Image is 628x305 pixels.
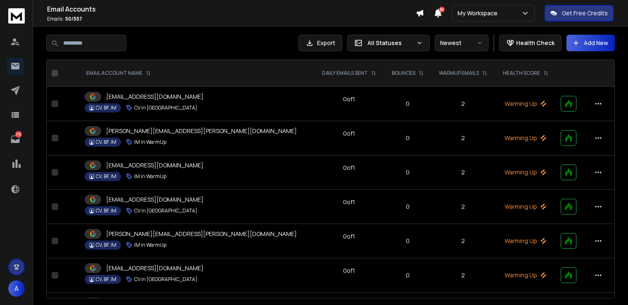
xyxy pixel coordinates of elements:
[7,131,24,148] a: 174
[106,127,297,135] p: [PERSON_NAME][EMAIL_ADDRESS][PERSON_NAME][DOMAIN_NAME]
[500,203,551,211] p: Warming Up
[431,155,495,190] td: 2
[431,87,495,121] td: 2
[8,280,25,297] button: A
[8,8,25,24] img: logo
[343,267,355,275] div: 0 of 1
[96,139,116,145] p: CV, BF, IM
[562,9,608,17] p: Get Free Credits
[96,276,116,283] p: CV, BF, IM
[545,5,614,21] button: Get Free Credits
[15,131,22,138] p: 174
[389,134,426,142] p: 0
[65,15,82,22] span: 50 / 557
[500,271,551,279] p: Warming Up
[431,258,495,293] td: 2
[389,203,426,211] p: 0
[500,237,551,245] p: Warming Up
[343,129,355,138] div: 0 of 1
[322,70,368,76] p: DAILY EMAILS SENT
[439,7,445,12] span: 50
[389,271,426,279] p: 0
[431,224,495,258] td: 2
[389,168,426,176] p: 0
[389,237,426,245] p: 0
[106,230,297,238] p: [PERSON_NAME][EMAIL_ADDRESS][PERSON_NAME][DOMAIN_NAME]
[134,173,166,180] p: IM in WarmUp
[343,198,355,206] div: 0 of 1
[134,207,197,214] p: CV in [GEOGRAPHIC_DATA]
[47,16,416,22] p: Emails :
[96,242,116,248] p: CV, BF, IM
[106,264,204,272] p: [EMAIL_ADDRESS][DOMAIN_NAME]
[343,232,355,241] div: 0 of 1
[516,39,555,47] p: Health Check
[500,168,551,176] p: Warming Up
[134,105,197,111] p: CV in [GEOGRAPHIC_DATA]
[86,70,151,76] div: EMAIL ACCOUNT NAME
[96,173,116,180] p: CV, BF, IM
[96,207,116,214] p: CV, BF, IM
[431,121,495,155] td: 2
[134,242,166,248] p: IM in WarmUp
[106,93,204,101] p: [EMAIL_ADDRESS][DOMAIN_NAME]
[47,4,416,14] h1: Email Accounts
[431,190,495,224] td: 2
[106,195,204,204] p: [EMAIL_ADDRESS][DOMAIN_NAME]
[134,139,166,145] p: IM in WarmUp
[96,105,116,111] p: CV, BF, IM
[439,70,479,76] p: WARMUP EMAILS
[435,35,488,51] button: Newest
[457,9,501,17] p: My Workspace
[389,100,426,108] p: 0
[500,134,551,142] p: Warming Up
[499,35,562,51] button: Health Check
[566,35,615,51] button: Add New
[503,70,540,76] p: HEALTH SCORE
[343,95,355,103] div: 0 of 1
[367,39,413,47] p: All Statuses
[299,35,342,51] button: Export
[106,161,204,169] p: [EMAIL_ADDRESS][DOMAIN_NAME]
[392,70,415,76] p: BOUNCES
[343,164,355,172] div: 0 of 1
[500,100,551,108] p: Warming Up
[134,276,197,283] p: CV in [GEOGRAPHIC_DATA]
